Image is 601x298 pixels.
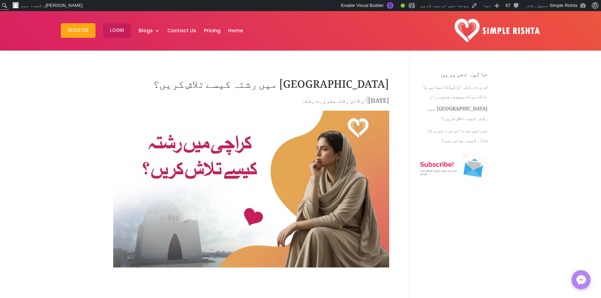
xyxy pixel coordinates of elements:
p: | , [113,95,389,109]
a: Pricing [204,12,220,49]
span: [PERSON_NAME] [45,3,83,8]
a: آن لائن رشتہ [335,92,368,106]
div: Good [401,3,405,8]
h4: حالیہ تحریریں [420,71,488,80]
a: ضرورت رشتہ [301,92,333,106]
span: [DATE] [368,92,389,106]
a: Home [228,12,243,49]
a: ضرورت رشتہ لڑکی: کامیابی یا ناکامی کے پیچھے چھپے راز [423,79,488,101]
img: کراچی میں رشتہ کیسے تلاش کریں؟ [113,111,389,267]
a: [GEOGRAPHIC_DATA] میں رشتہ کیسے تلاش کریں؟ [427,101,488,123]
button: Register [61,23,95,38]
a: Contact Us [167,12,196,49]
a: Blogs [139,12,160,49]
img: Messenger [574,273,588,287]
a: Register [61,12,95,49]
button: Login [103,23,131,38]
h1: [GEOGRAPHIC_DATA] میں رشتہ کیسے تلاش کریں؟ [113,71,389,95]
a: Login [103,12,131,49]
a: عورتیں جذباتی سرد مہری کا شکار کیوں ہوتی ہیں؟ [427,123,488,145]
